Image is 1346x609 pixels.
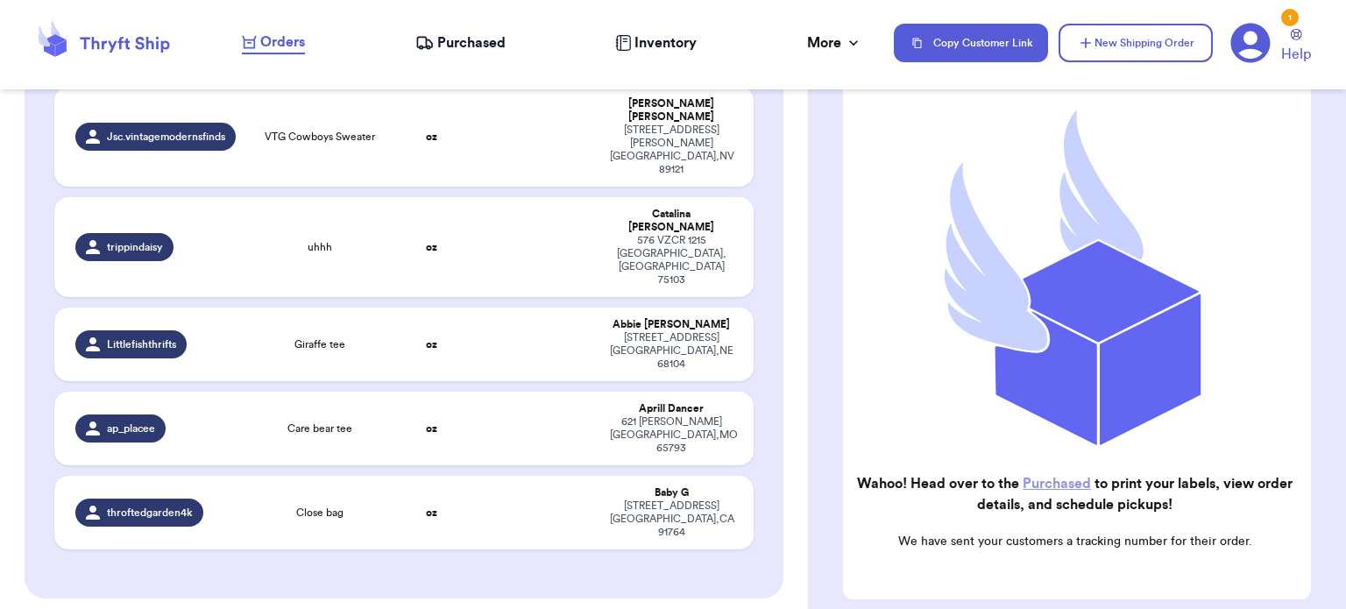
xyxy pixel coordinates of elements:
[1281,9,1299,26] div: 1
[287,421,352,436] span: Care bear tee
[610,331,733,371] div: [STREET_ADDRESS] [GEOGRAPHIC_DATA] , NE 68104
[1281,29,1311,65] a: Help
[107,421,155,436] span: ap_placee
[610,208,733,234] div: Catalina [PERSON_NAME]
[265,130,375,144] span: VTG Cowboys Sweater
[610,124,733,176] div: [STREET_ADDRESS][PERSON_NAME] [GEOGRAPHIC_DATA] , NV 89121
[857,473,1293,515] h2: Wahoo! Head over to the to print your labels, view order details, and schedule pickups!
[107,240,163,254] span: trippindaisy
[1281,44,1311,65] span: Help
[1059,24,1213,62] button: New Shipping Order
[426,339,437,350] strong: oz
[634,32,697,53] span: Inventory
[610,97,733,124] div: [PERSON_NAME] [PERSON_NAME]
[437,32,506,53] span: Purchased
[107,130,225,144] span: Jsc.vintagemodernsfinds
[107,506,193,520] span: throftedgarden4k
[426,423,437,434] strong: oz
[615,32,697,53] a: Inventory
[260,32,305,53] span: Orders
[610,234,733,287] div: 576 VZCR 1215 [GEOGRAPHIC_DATA] , [GEOGRAPHIC_DATA] 75103
[415,32,506,53] a: Purchased
[894,24,1048,62] button: Copy Customer Link
[308,240,332,254] span: uhhh
[426,507,437,518] strong: oz
[610,402,733,415] div: Aprill Dancer
[610,499,733,539] div: [STREET_ADDRESS] [GEOGRAPHIC_DATA] , CA 91764
[610,486,733,499] div: Baby G
[1023,477,1091,491] a: Purchased
[610,318,733,331] div: Abbie [PERSON_NAME]
[857,533,1293,550] p: We have sent your customers a tracking number for their order.
[294,337,345,351] span: Giraffe tee
[107,337,176,351] span: Littlefishthrifts
[426,242,437,252] strong: oz
[242,32,305,54] a: Orders
[1230,23,1271,63] a: 1
[426,131,437,142] strong: oz
[807,32,862,53] div: More
[296,506,344,520] span: Close bag
[610,415,733,455] div: 621 [PERSON_NAME] [GEOGRAPHIC_DATA] , MO 65793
